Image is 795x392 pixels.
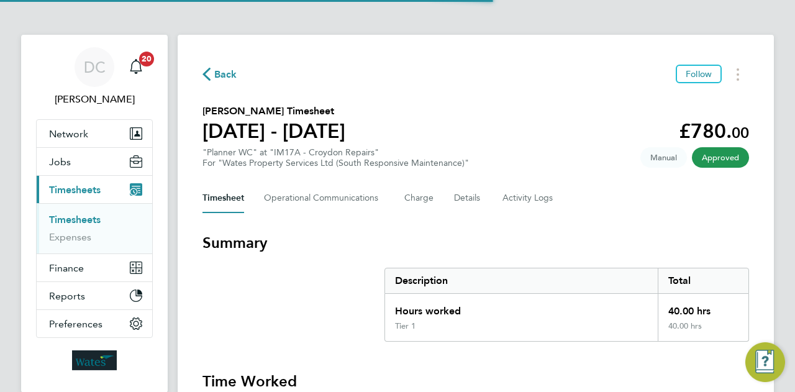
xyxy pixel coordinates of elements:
button: Engage Resource Center [745,342,785,382]
a: 20 [124,47,148,87]
button: Operational Communications [264,183,384,213]
span: Preferences [49,318,102,330]
a: Timesheets [49,214,101,226]
span: Back [214,67,237,82]
div: Timesheets [37,203,152,253]
div: Tier 1 [395,321,416,331]
span: Finance [49,262,84,274]
div: Description [385,268,658,293]
button: Follow [676,65,722,83]
button: Finance [37,254,152,281]
app-decimal: £780. [679,119,749,143]
span: 00 [732,124,749,142]
h3: Summary [202,233,749,253]
div: Summary [384,268,749,342]
button: Activity Logs [502,183,555,213]
h1: [DATE] - [DATE] [202,119,345,144]
span: Follow [686,68,712,80]
span: This timesheet has been approved. [692,147,749,168]
span: Network [49,128,88,140]
button: Network [37,120,152,147]
span: Jobs [49,156,71,168]
button: Reports [37,282,152,309]
button: Timesheets Menu [727,65,749,84]
button: Timesheets [37,176,152,203]
span: DC [84,59,106,75]
h3: Time Worked [202,371,749,391]
div: Hours worked [385,294,658,321]
h2: [PERSON_NAME] Timesheet [202,104,345,119]
button: Charge [404,183,434,213]
span: This timesheet was manually created. [640,147,687,168]
div: For "Wates Property Services Ltd (South Responsive Maintenance)" [202,158,469,168]
button: Back [202,66,237,82]
a: DC[PERSON_NAME] [36,47,153,107]
div: "Planner WC" at "IM17A - Croydon Repairs" [202,147,469,168]
a: Expenses [49,231,91,243]
a: Go to home page [36,350,153,370]
button: Timesheet [202,183,244,213]
button: Details [454,183,483,213]
span: Daisy Cadman [36,92,153,107]
div: 40.00 hrs [658,321,748,341]
img: wates-logo-retina.png [72,350,117,370]
div: Total [658,268,748,293]
button: Jobs [37,148,152,175]
span: Timesheets [49,184,101,196]
button: Preferences [37,310,152,337]
div: 40.00 hrs [658,294,748,321]
span: 20 [139,52,154,66]
span: Reports [49,290,85,302]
